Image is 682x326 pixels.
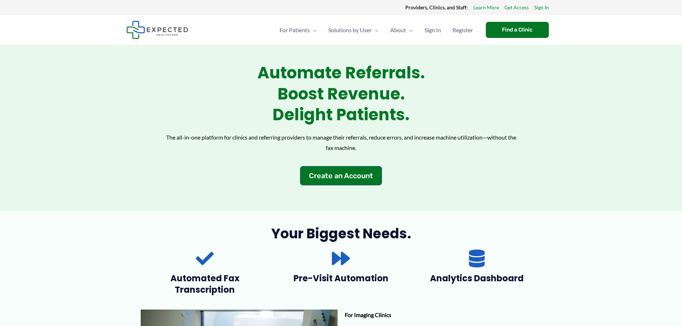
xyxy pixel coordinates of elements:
[473,3,499,12] a: Learn More
[310,18,317,43] span: Menu Toggle
[274,18,323,43] a: For PatientsMenu Toggle
[486,22,549,38] a: Find a Clinic
[166,132,517,153] p: The all-in-one platform for clinics and referring providers to manage their referrals, reduce err...
[390,18,406,43] span: About
[453,18,473,43] span: Register
[534,3,549,12] a: Sign In
[425,18,441,43] span: Sign In
[430,272,524,284] span: Analytics Dashboard
[170,272,240,295] span: Automated Fax Transcription
[419,18,447,43] a: Sign In
[405,4,468,10] strong: Providers, Clinics, and Staff:
[323,18,384,43] a: Solutions by UserMenu Toggle
[406,18,413,43] span: Menu Toggle
[141,225,542,242] h2: Your biggest needs.
[294,272,388,284] span: Pre-Visit Automation
[384,18,419,43] a: AboutMenu Toggle
[141,84,542,105] h2: Boost Revenue.
[504,3,529,12] a: Get Access
[126,21,188,39] img: Expected Healthcare Logo - side, dark font, small
[372,18,379,43] span: Menu Toggle
[345,311,391,318] strong: For Imaging Clinics
[274,18,479,43] nav: Primary Site Navigation
[447,18,479,43] a: Register
[309,172,373,179] span: Create an Account
[141,63,542,84] h2: Automate Referrals.
[328,18,372,43] span: Solutions by User
[300,166,382,185] a: Create an Account
[280,18,310,43] span: For Patients
[141,104,542,126] h2: Delight Patients.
